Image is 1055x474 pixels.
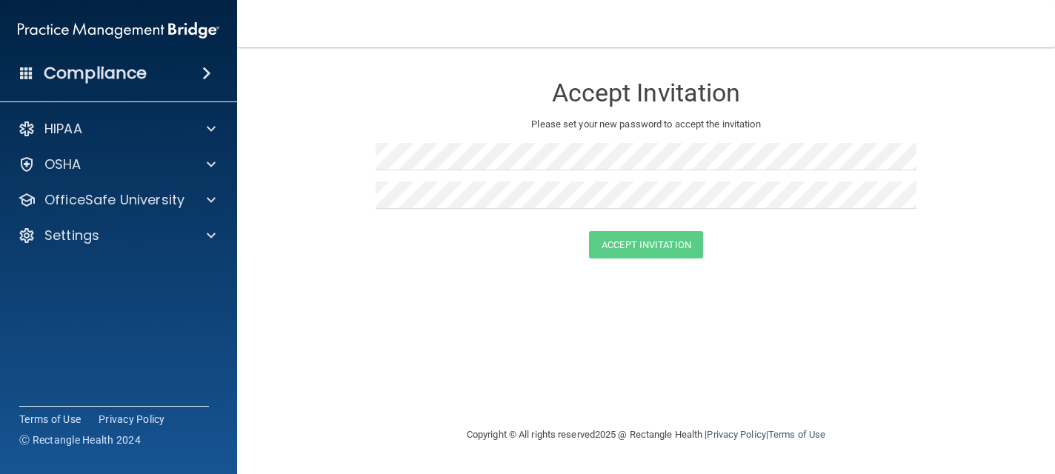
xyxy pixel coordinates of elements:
[99,412,165,427] a: Privacy Policy
[18,16,219,45] img: PMB logo
[589,231,703,258] button: Accept Invitation
[44,227,99,244] p: Settings
[18,156,216,173] a: OSHA
[18,120,216,138] a: HIPAA
[707,429,765,440] a: Privacy Policy
[18,191,216,209] a: OfficeSafe University
[44,63,147,84] h4: Compliance
[376,411,916,458] div: Copyright © All rights reserved 2025 @ Rectangle Health | |
[387,116,905,133] p: Please set your new password to accept the invitation
[18,227,216,244] a: Settings
[44,120,82,138] p: HIPAA
[768,429,825,440] a: Terms of Use
[44,156,81,173] p: OSHA
[376,79,916,107] h3: Accept Invitation
[44,191,184,209] p: OfficeSafe University
[19,412,81,427] a: Terms of Use
[19,433,141,447] span: Ⓒ Rectangle Health 2024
